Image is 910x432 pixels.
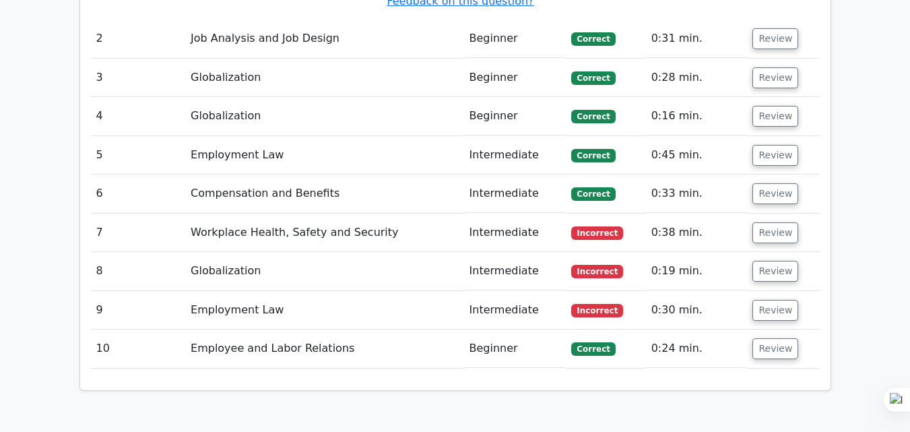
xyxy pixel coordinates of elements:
button: Review [752,222,798,243]
td: Beginner [464,20,566,58]
td: 3 [91,59,186,97]
td: 0:28 min. [646,59,748,97]
td: Job Analysis and Job Design [185,20,463,58]
td: 0:31 min. [646,20,748,58]
td: 0:33 min. [646,175,748,213]
button: Review [752,145,798,166]
span: Correct [571,32,615,46]
td: Employee and Labor Relations [185,330,463,368]
td: 5 [91,136,186,175]
td: 0:45 min. [646,136,748,175]
button: Review [752,300,798,321]
td: Workplace Health, Safety and Security [185,214,463,252]
td: 0:30 min. [646,291,748,330]
button: Review [752,67,798,88]
button: Review [752,338,798,359]
td: 6 [91,175,186,213]
td: 4 [91,97,186,135]
span: Incorrect [571,265,623,278]
td: 7 [91,214,186,252]
td: 0:16 min. [646,97,748,135]
td: Globalization [185,59,463,97]
button: Review [752,261,798,282]
td: Globalization [185,252,463,290]
button: Review [752,183,798,204]
td: 2 [91,20,186,58]
td: 0:24 min. [646,330,748,368]
span: Correct [571,110,615,123]
td: Beginner [464,97,566,135]
td: 9 [91,291,186,330]
td: 10 [91,330,186,368]
span: Incorrect [571,304,623,317]
button: Review [752,106,798,127]
td: 8 [91,252,186,290]
td: Intermediate [464,136,566,175]
td: Intermediate [464,252,566,290]
span: Correct [571,149,615,162]
td: Employment Law [185,291,463,330]
td: 0:38 min. [646,214,748,252]
td: Globalization [185,97,463,135]
button: Review [752,28,798,49]
td: Beginner [464,59,566,97]
td: Employment Law [185,136,463,175]
td: Compensation and Benefits [185,175,463,213]
td: 0:19 min. [646,252,748,290]
span: Correct [571,342,615,356]
td: Beginner [464,330,566,368]
td: Intermediate [464,175,566,213]
span: Incorrect [571,226,623,240]
td: Intermediate [464,291,566,330]
span: Correct [571,71,615,85]
td: Intermediate [464,214,566,252]
span: Correct [571,187,615,201]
